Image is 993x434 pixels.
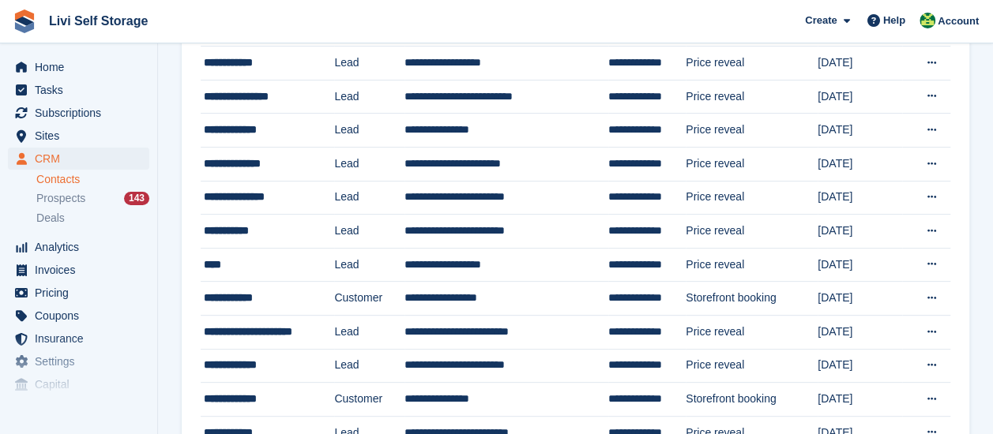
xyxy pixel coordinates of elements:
[8,327,149,350] a: menu
[36,172,149,187] a: Contacts
[334,215,404,249] td: Lead
[818,114,902,148] td: [DATE]
[818,248,902,282] td: [DATE]
[35,373,130,395] span: Capital
[124,192,149,205] div: 143
[818,349,902,383] td: [DATE]
[35,148,130,170] span: CRM
[8,125,149,147] a: menu
[35,282,130,304] span: Pricing
[938,13,979,29] span: Account
[36,211,65,226] span: Deals
[334,114,404,148] td: Lead
[686,147,818,181] td: Price reveal
[35,56,130,78] span: Home
[334,282,404,316] td: Customer
[8,102,149,124] a: menu
[8,236,149,258] a: menu
[35,259,130,281] span: Invoices
[686,47,818,80] td: Price reveal
[686,315,818,349] td: Price reveal
[35,125,130,147] span: Sites
[334,181,404,215] td: Lead
[36,190,149,207] a: Prospects 143
[334,80,404,114] td: Lead
[36,210,149,226] a: Deals
[818,215,902,249] td: [DATE]
[818,282,902,316] td: [DATE]
[334,349,404,383] td: Lead
[686,282,818,316] td: Storefront booking
[818,315,902,349] td: [DATE]
[8,148,149,170] a: menu
[35,102,130,124] span: Subscriptions
[8,282,149,304] a: menu
[920,13,935,28] img: Alex Handyside
[8,259,149,281] a: menu
[8,56,149,78] a: menu
[8,350,149,372] a: menu
[818,181,902,215] td: [DATE]
[686,181,818,215] td: Price reveal
[43,8,154,34] a: Livi Self Storage
[686,383,818,417] td: Storefront booking
[36,191,85,206] span: Prospects
[686,248,818,282] td: Price reveal
[805,13,837,28] span: Create
[818,80,902,114] td: [DATE]
[818,147,902,181] td: [DATE]
[686,215,818,249] td: Price reveal
[334,315,404,349] td: Lead
[35,327,130,350] span: Insurance
[686,349,818,383] td: Price reveal
[686,114,818,148] td: Price reveal
[13,9,36,33] img: stora-icon-8386f47178a22dfd0bd8f6a31ec36ba5ce8667c1dd55bd0f319d3a0aa187defe.svg
[35,236,130,258] span: Analytics
[334,147,404,181] td: Lead
[8,305,149,327] a: menu
[334,47,404,80] td: Lead
[8,79,149,101] a: menu
[334,383,404,417] td: Customer
[35,350,130,372] span: Settings
[686,80,818,114] td: Price reveal
[818,383,902,417] td: [DATE]
[8,373,149,395] a: menu
[35,305,130,327] span: Coupons
[818,47,902,80] td: [DATE]
[334,248,404,282] td: Lead
[883,13,905,28] span: Help
[35,79,130,101] span: Tasks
